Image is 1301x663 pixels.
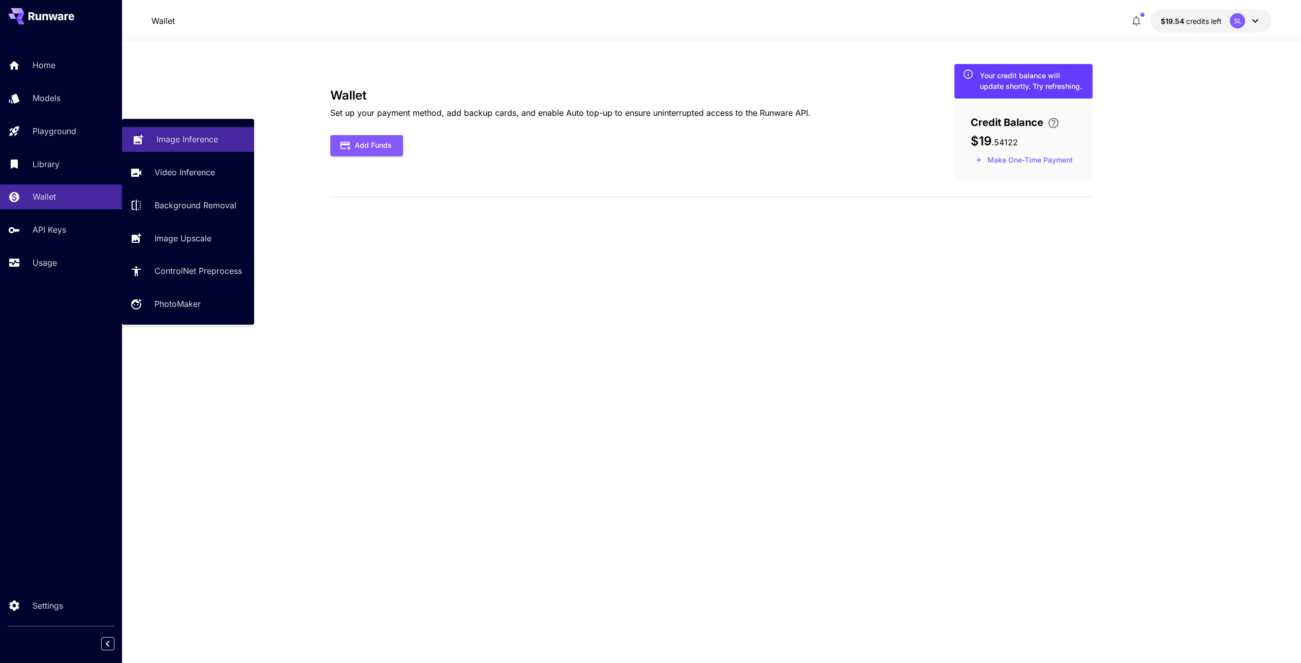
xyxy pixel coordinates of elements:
[1230,13,1245,28] div: SL
[122,127,254,152] a: Image Inference
[33,158,59,170] p: Library
[154,166,215,178] p: Video Inference
[109,635,122,653] div: Collapse sidebar
[330,88,811,103] h3: Wallet
[33,59,55,71] p: Home
[1043,117,1064,129] button: Enter your card details and choose an Auto top-up amount to avoid service interruptions. We'll au...
[101,637,114,650] button: Collapse sidebar
[154,232,211,244] p: Image Upscale
[151,15,175,27] nav: breadcrumb
[992,137,1018,147] span: . 54122
[122,226,254,250] a: Image Upscale
[122,259,254,283] a: ControlNet Preprocess
[33,257,57,269] p: Usage
[330,135,403,156] button: Add Funds
[971,115,1043,130] span: Credit Balance
[154,265,242,277] p: ControlNet Preprocess
[33,191,56,203] p: Wallet
[971,152,1077,168] button: Make a one-time, non-recurring payment
[33,92,60,104] p: Models
[1161,16,1222,26] div: $19.54122
[980,70,1085,91] div: Your credit balance will update shortly. Try refreshing.
[33,224,66,236] p: API Keys
[122,292,254,317] a: PhotoMaker
[1161,17,1186,25] span: $19.54
[1151,9,1272,33] button: $19.54122
[122,193,254,218] a: Background Removal
[122,160,254,185] a: Video Inference
[971,134,992,148] span: $19
[330,107,811,119] p: Set up your payment method, add backup cards, and enable Auto top-up to ensure uninterrupted acce...
[151,15,175,27] p: Wallet
[1186,17,1222,25] span: credits left
[33,125,76,137] p: Playground
[33,599,63,612] p: Settings
[157,133,218,145] p: Image Inference
[154,199,236,211] p: Background Removal
[154,298,201,310] p: PhotoMaker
